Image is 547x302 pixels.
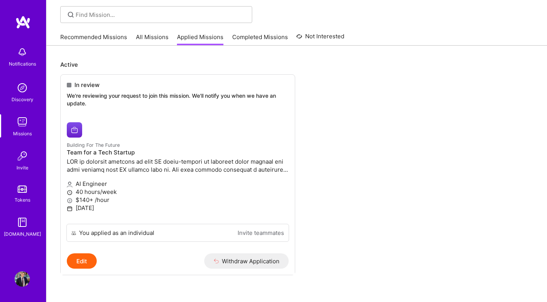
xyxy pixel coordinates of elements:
[12,95,33,103] div: Discovery
[61,116,295,224] a: Building For The Future company logoBuilding For The FutureTeam for a Tech StartupLOR ip dolorsit...
[67,253,97,269] button: Edit
[18,185,27,193] img: tokens
[13,130,32,138] div: Missions
[204,253,289,269] button: Withdraw Application
[15,15,31,29] img: logo
[13,271,32,287] a: User Avatar
[67,92,289,107] p: We're reviewing your request to join this mission. We'll notify you when we have an update.
[15,196,30,204] div: Tokens
[67,206,73,212] i: icon Calendar
[15,114,30,130] img: teamwork
[67,180,289,188] p: AI Engineer
[67,190,73,195] i: icon Clock
[67,149,289,156] h4: Team for a Tech Startup
[15,44,30,60] img: bell
[60,33,127,46] a: Recommended Missions
[67,142,120,148] small: Building For The Future
[15,271,30,287] img: User Avatar
[17,164,28,172] div: Invite
[79,229,154,237] div: You applied as an individual
[232,33,288,46] a: Completed Missions
[296,32,344,46] a: Not Interested
[177,33,223,46] a: Applied Missions
[66,10,75,19] i: icon SearchGrey
[136,33,169,46] a: All Missions
[67,196,289,204] p: $140+ /hour
[67,122,82,138] img: Building For The Future company logo
[67,188,289,196] p: 40 hours/week
[15,148,30,164] img: Invite
[60,61,533,69] p: Active
[67,204,289,212] p: [DATE]
[74,81,99,89] span: In review
[15,80,30,95] img: discovery
[67,158,289,174] p: LOR ip dolorsit ametcons ad elit SE doeiu-tempori ut laboreet dolor magnaal eni admi veniamq nost...
[4,230,41,238] div: [DOMAIN_NAME]
[15,215,30,230] img: guide book
[67,182,73,187] i: icon Applicant
[9,60,36,68] div: Notifications
[67,198,73,204] i: icon MoneyGray
[76,11,246,19] input: Find Mission...
[238,229,284,237] a: Invite teammates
